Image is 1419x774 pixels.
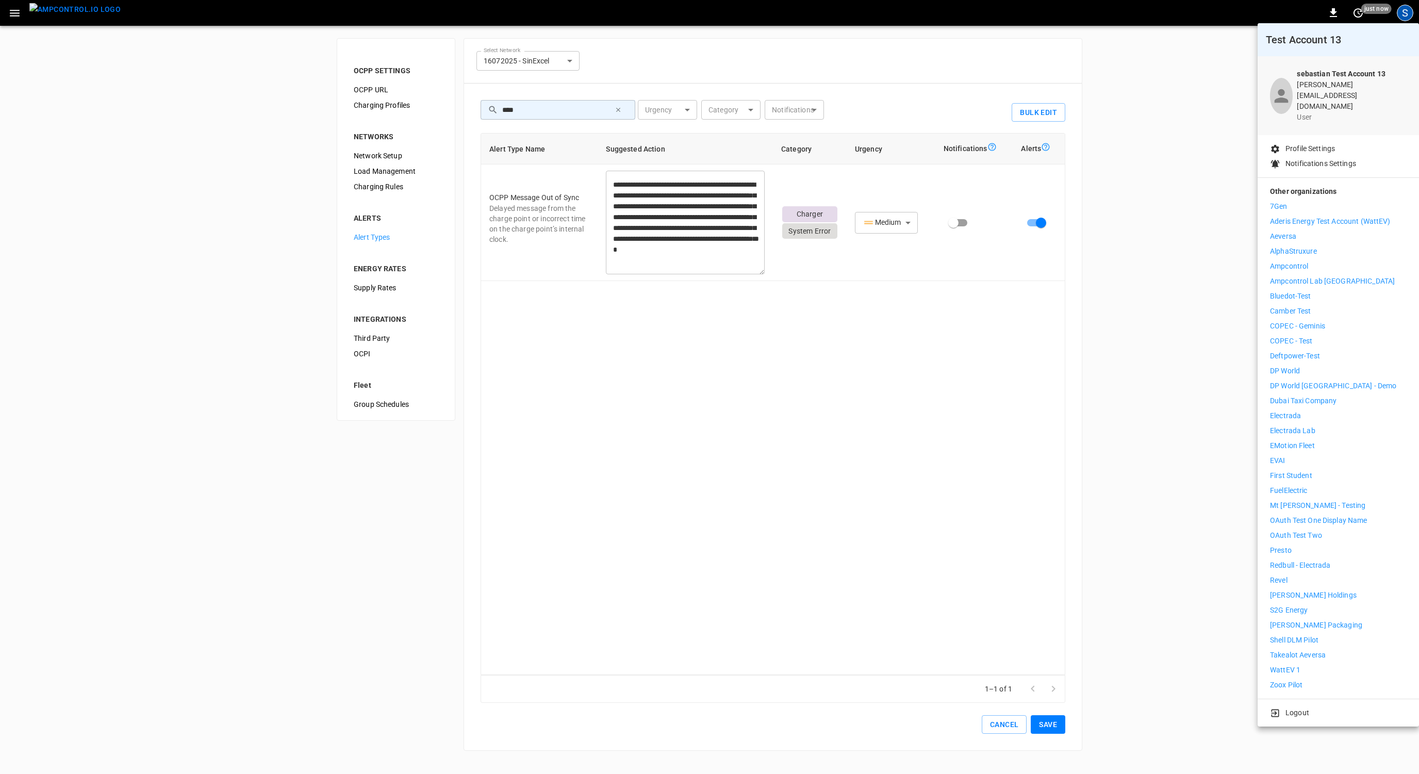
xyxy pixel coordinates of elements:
[1270,470,1312,481] p: First Student
[1270,216,1391,227] p: Aderis Energy Test Account (WattEV)
[1270,545,1292,556] p: Presto
[1270,485,1308,496] p: FuelElectric
[1270,336,1313,347] p: COPEC - Test
[1270,231,1296,242] p: Aeversa
[1266,31,1411,48] h6: Test Account 13
[1270,515,1367,526] p: OAuth Test One Display Name
[1270,381,1396,391] p: DP World [GEOGRAPHIC_DATA] - Demo
[1270,500,1365,511] p: Mt [PERSON_NAME] - Testing
[1270,276,1395,287] p: Ampcontrol Lab [GEOGRAPHIC_DATA]
[1270,351,1320,361] p: Deftpower-Test
[1270,410,1301,421] p: Electrada
[1297,70,1385,78] b: sebastian Test Account 13
[1297,79,1407,112] p: [PERSON_NAME][EMAIL_ADDRESS][DOMAIN_NAME]
[1270,650,1326,661] p: Takealot Aeversa
[1270,530,1322,541] p: OAuth Test Two
[1297,112,1407,123] p: user
[1270,575,1288,586] p: Revel
[1285,707,1309,718] p: Logout
[1270,665,1300,676] p: WattEV 1
[1270,620,1362,631] p: [PERSON_NAME] Packaging
[1270,425,1315,436] p: Electrada Lab
[1285,143,1335,154] p: Profile Settings
[1270,366,1300,376] p: DP World
[1285,158,1356,169] p: Notifications Settings
[1270,680,1302,690] p: Zoox Pilot
[1270,396,1336,406] p: Dubai Taxi Company
[1270,321,1325,332] p: COPEC - Geminis
[1270,560,1331,571] p: Redbull - Electrada
[1270,186,1407,201] p: Other organizations
[1270,291,1311,302] p: Bluedot-Test
[1270,605,1308,616] p: S2G Energy
[1270,590,1357,601] p: [PERSON_NAME] Holdings
[1270,440,1315,451] p: eMotion Fleet
[1270,246,1317,257] p: AlphaStruxure
[1270,306,1311,317] p: Camber Test
[1270,635,1318,646] p: Shell DLM Pilot
[1270,201,1288,212] p: 7Gen
[1270,78,1293,114] div: profile-icon
[1270,261,1308,272] p: Ampcontrol
[1270,455,1285,466] p: EVAI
